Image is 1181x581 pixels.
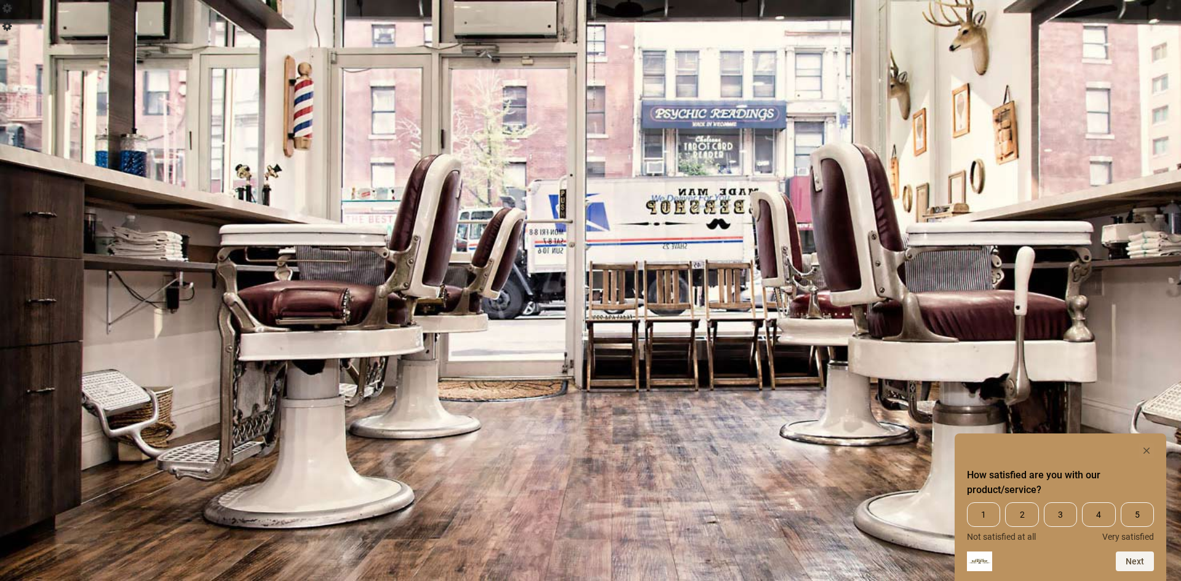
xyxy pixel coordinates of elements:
span: Very satisfied [1102,532,1154,542]
span: 3 [1044,502,1077,527]
h2: How satisfied are you with our product/service? Select an option from 1 to 5, with 1 being Not sa... [967,468,1154,497]
button: Next question [1116,551,1154,571]
div: How satisfied are you with our product/service? Select an option from 1 to 5, with 1 being Not sa... [967,443,1154,571]
span: 4 [1082,502,1115,527]
div: How satisfied are you with our product/service? Select an option from 1 to 5, with 1 being Not sa... [967,502,1154,542]
span: 1 [967,502,1000,527]
span: 2 [1005,502,1038,527]
button: Hide survey [1139,443,1154,458]
span: Not satisfied at all [967,532,1036,542]
span: 5 [1121,502,1154,527]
